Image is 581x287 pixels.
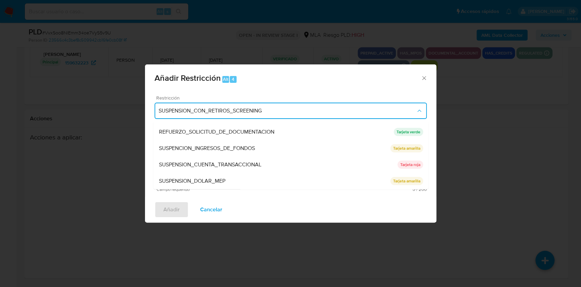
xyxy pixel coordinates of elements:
[232,76,235,82] span: 4
[200,202,222,217] span: Cancelar
[159,145,255,152] span: SUSPENCION_INGRESOS_DE_FONDOS
[393,128,423,136] p: Tarjeta verde
[159,178,225,184] span: SUSPENSION_DOLAR_MEP
[157,187,292,192] span: Campo requerido
[155,103,427,119] button: Restriction
[223,76,228,82] span: Alt
[156,95,429,100] span: Restricción
[159,107,416,114] span: SUSPENSION_CON_RETIROS_SCREENING
[159,161,261,168] span: SUSPENSION_CUENTA_TRANSACCIONAL
[191,201,231,218] button: Cancelar
[292,187,427,192] span: Máximo 200 caracteres
[397,161,423,169] p: Tarjeta roja
[421,75,427,81] button: Cerrar ventana
[155,72,221,84] span: Añadir Restricción
[390,144,423,152] p: Tarjeta amarilla
[159,129,274,135] span: REFUERZO_SOLICITUD_DE_DOCUMENTACION
[390,177,423,185] p: Tarjeta amarilla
